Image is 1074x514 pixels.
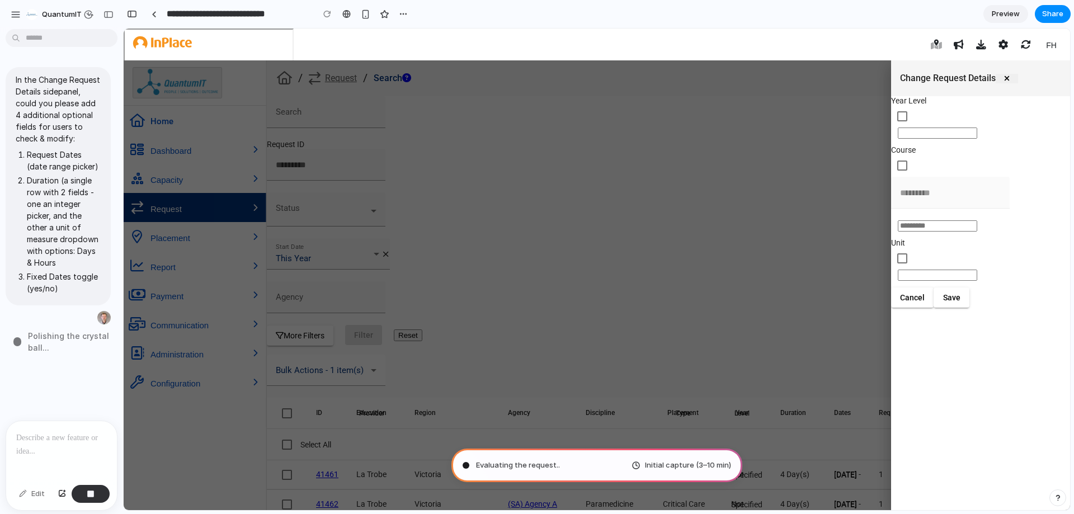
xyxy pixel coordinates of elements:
[891,5,913,27] button: Background Tasks
[42,9,82,20] span: QuantumIT
[1042,8,1063,20] span: Share
[27,271,101,294] li: Fixed Dates toggle (yes/no)
[819,265,837,273] span: Save
[767,210,781,219] label: Unit
[846,5,869,27] button: Download
[810,259,846,279] button: Save
[22,6,99,23] button: QuantumIT
[774,192,854,203] input: Not Applicable
[1035,5,1071,23] button: Share
[767,259,810,279] button: Cancel
[872,45,894,55] button: Close
[9,2,69,31] a: InPlace Network LogoInPlace Network
[16,74,101,144] p: In the Change Request Details sidepanel, could you please add 4 additional optional fields for us...
[774,241,854,252] input: Not Applicable
[27,175,101,268] li: Duration (a single row with 2 fields - one an integer picker, and the other a unit of measure dro...
[476,460,560,471] span: Evaluating the request ..
[824,5,846,27] button: Announcements
[776,43,872,56] h4: Change Request Details
[869,5,891,27] button: Portal Settings
[28,330,116,353] span: Polishing the crystal ball ...
[645,460,731,471] span: Initial capture (3–10 min)
[27,149,101,172] li: Request Dates (date range picker)
[774,99,854,110] input: Not Applicable
[776,265,801,273] span: Cancel
[767,117,792,126] label: Course
[802,5,824,27] button: Placement Map
[992,8,1020,20] span: Preview
[767,68,803,77] label: Year Level
[983,5,1028,23] a: Preview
